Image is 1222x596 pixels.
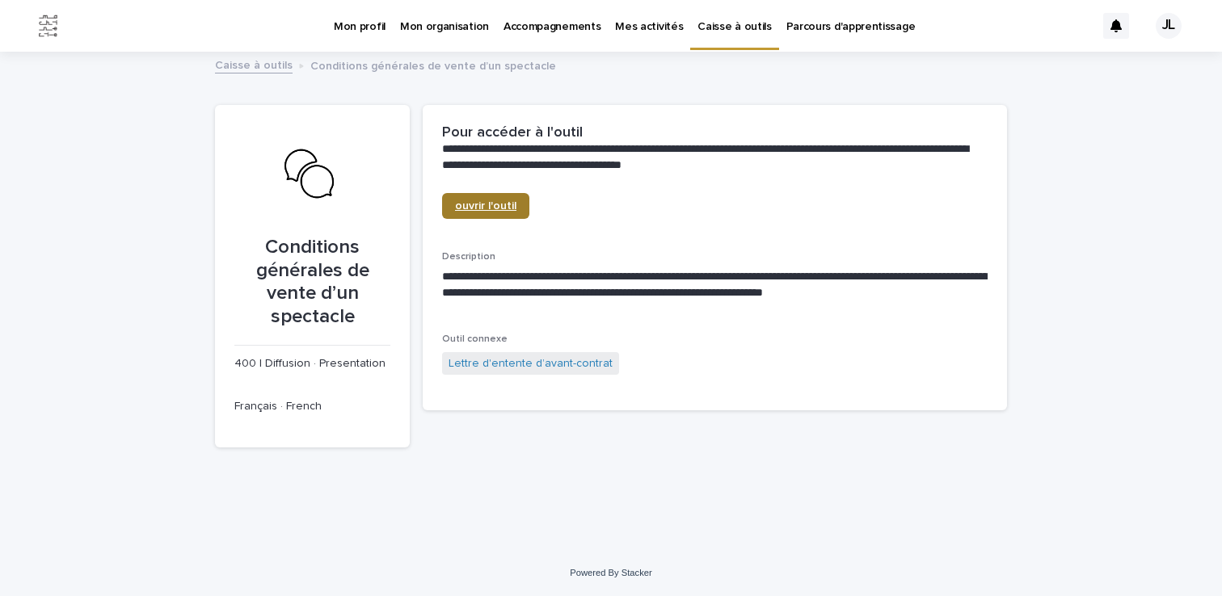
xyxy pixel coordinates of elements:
[442,334,508,344] span: Outil connexe
[455,200,516,212] span: ouvrir l'outil
[215,55,293,73] a: Caisse à outils
[570,568,651,577] a: Powered By Stacker
[442,252,495,262] span: Description
[449,355,613,372] a: Lettre d'entente d’avant-contrat
[442,124,583,142] h2: Pour accéder à l'outil
[310,56,556,73] p: Conditions générales de vente d’un spectacle
[234,355,390,372] p: 400 | Diffusion · Presentation
[1156,13,1182,39] div: JL
[234,236,390,329] p: Conditions générales de vente d’un spectacle
[32,10,65,42] img: Jx8JiDZqSLW7pnA6nIo1
[442,193,529,219] a: ouvrir l'outil
[234,398,390,415] p: Français · French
